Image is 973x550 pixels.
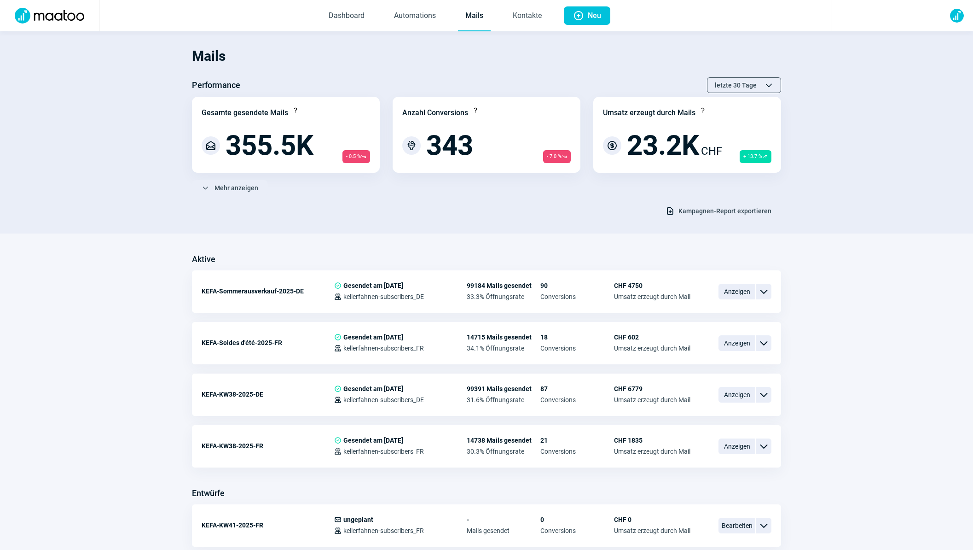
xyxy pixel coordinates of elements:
span: 34.1% Öffnungsrate [467,345,540,352]
span: + 13.7 % [740,150,771,163]
span: Gesendet am [DATE] [343,385,403,392]
span: Anzeigen [718,284,755,299]
span: Umsatz erzeugt durch Mail [614,293,690,300]
span: CHF 1835 [614,437,690,444]
button: Kampagnen-Report exportieren [656,203,781,219]
span: Bearbeiten [718,518,755,533]
div: KEFA-KW38-2025-FR [202,437,334,455]
span: Mails gesendet [467,527,540,534]
button: Mehr anzeigen [192,180,268,196]
div: Anzahl Conversions [402,107,468,118]
span: Conversions [540,293,614,300]
span: CHF 602 [614,334,690,341]
img: Logo [9,8,90,23]
span: Conversions [540,527,614,534]
span: Umsatz erzeugt durch Mail [614,345,690,352]
span: 99391 Mails gesendet [467,385,540,392]
span: kellerfahnen-subscribers_FR [343,345,424,352]
a: Mails [458,1,491,31]
span: 90 [540,282,614,289]
h3: Entwürfe [192,486,225,501]
span: Gesendet am [DATE] [343,437,403,444]
div: Gesamte gesendete Mails [202,107,288,118]
span: 14738 Mails gesendet [467,437,540,444]
span: 0 [540,516,614,523]
span: Conversions [540,396,614,404]
span: 33.3% Öffnungsrate [467,293,540,300]
span: CHF [701,143,722,159]
span: kellerfahnen-subscribers_FR [343,448,424,455]
span: kellerfahnen-subscribers_DE [343,396,424,404]
span: Gesendet am [DATE] [343,334,403,341]
span: Anzeigen [718,387,755,403]
div: Umsatz erzeugt durch Mails [603,107,695,118]
span: 14715 Mails gesendet [467,334,540,341]
span: Neu [588,6,601,25]
span: letzte 30 Tage [715,78,757,93]
span: Conversions [540,448,614,455]
span: 355.5K [226,132,313,159]
a: Kontakte [505,1,549,31]
div: KEFA-KW41-2025-FR [202,516,334,534]
span: Umsatz erzeugt durch Mail [614,396,690,404]
span: Kampagnen-Report exportieren [678,204,771,218]
span: Gesendet am [DATE] [343,282,403,289]
span: CHF 6779 [614,385,690,392]
span: 30.3% Öffnungsrate [467,448,540,455]
div: KEFA-Sommerausverkauf-2025-DE [202,282,334,300]
span: Conversions [540,345,614,352]
span: - [467,516,540,523]
span: - 7.0 % [543,150,571,163]
span: Anzeigen [718,439,755,454]
span: ungeplant [343,516,373,523]
div: KEFA-Soldes d'été-2025-FR [202,334,334,352]
h3: Performance [192,78,240,93]
button: Neu [564,6,610,25]
span: Mehr anzeigen [214,181,258,195]
span: kellerfahnen-subscribers_DE [343,293,424,300]
span: Anzeigen [718,335,755,351]
a: Automations [387,1,443,31]
span: 87 [540,385,614,392]
span: - 0.5 % [342,150,370,163]
span: CHF 0 [614,516,690,523]
img: avatar [950,9,964,23]
span: kellerfahnen-subscribers_FR [343,527,424,534]
span: 343 [426,132,473,159]
span: 23.2K [627,132,699,159]
h3: Aktive [192,252,215,267]
span: 18 [540,334,614,341]
a: Dashboard [321,1,372,31]
span: CHF 4750 [614,282,690,289]
span: Umsatz erzeugt durch Mail [614,527,690,534]
span: Umsatz erzeugt durch Mail [614,448,690,455]
span: 99184 Mails gesendet [467,282,540,289]
div: KEFA-KW38-2025-DE [202,385,334,404]
h1: Mails [192,41,781,72]
span: 21 [540,437,614,444]
span: 31.6% Öffnungsrate [467,396,540,404]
